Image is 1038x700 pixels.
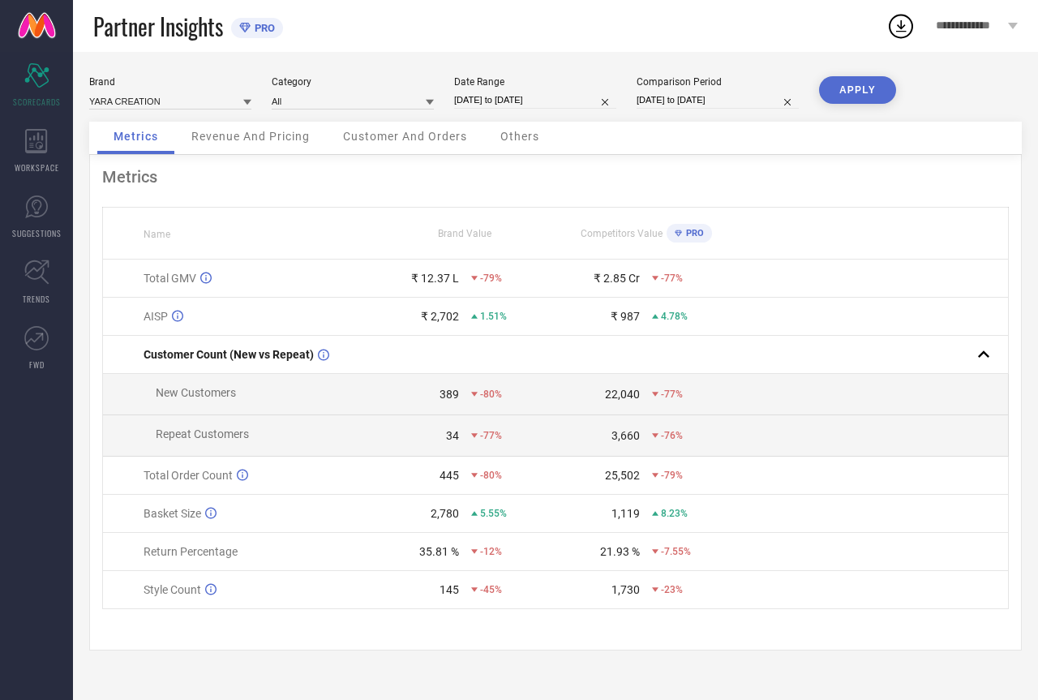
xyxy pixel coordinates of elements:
[661,311,688,322] span: 4.78%
[480,508,507,519] span: 5.55%
[480,311,507,322] span: 1.51%
[343,130,467,143] span: Customer And Orders
[682,228,704,238] span: PRO
[251,22,275,34] span: PRO
[144,310,168,323] span: AISP
[156,427,249,440] span: Repeat Customers
[500,130,539,143] span: Others
[594,272,640,285] div: ₹ 2.85 Cr
[114,130,158,143] span: Metrics
[661,430,683,441] span: -76%
[156,386,236,399] span: New Customers
[89,76,251,88] div: Brand
[605,388,640,401] div: 22,040
[611,507,640,520] div: 1,119
[191,130,310,143] span: Revenue And Pricing
[661,584,683,595] span: -23%
[102,167,1009,187] div: Metrics
[440,469,459,482] div: 445
[144,545,238,558] span: Return Percentage
[480,584,502,595] span: -45%
[480,430,502,441] span: -77%
[144,583,201,596] span: Style Count
[23,293,50,305] span: TRENDS
[605,469,640,482] div: 25,502
[144,507,201,520] span: Basket Size
[13,96,61,108] span: SCORECARDS
[480,470,502,481] span: -80%
[661,389,683,400] span: -77%
[421,310,459,323] div: ₹ 2,702
[661,273,683,284] span: -77%
[480,389,502,400] span: -80%
[272,76,434,88] div: Category
[440,388,459,401] div: 389
[637,76,799,88] div: Comparison Period
[144,348,314,361] span: Customer Count (New vs Repeat)
[93,10,223,43] span: Partner Insights
[611,583,640,596] div: 1,730
[411,272,459,285] div: ₹ 12.37 L
[819,76,896,104] button: APPLY
[438,228,491,239] span: Brand Value
[454,92,616,109] input: Select date range
[480,273,502,284] span: -79%
[886,11,916,41] div: Open download list
[661,508,688,519] span: 8.23%
[419,545,459,558] div: 35.81 %
[661,470,683,481] span: -79%
[611,310,640,323] div: ₹ 987
[611,429,640,442] div: 3,660
[454,76,616,88] div: Date Range
[440,583,459,596] div: 145
[431,507,459,520] div: 2,780
[581,228,663,239] span: Competitors Value
[144,469,233,482] span: Total Order Count
[15,161,59,174] span: WORKSPACE
[661,546,691,557] span: -7.55%
[12,227,62,239] span: SUGGESTIONS
[446,429,459,442] div: 34
[600,545,640,558] div: 21.93 %
[144,272,196,285] span: Total GMV
[29,359,45,371] span: FWD
[144,229,170,240] span: Name
[480,546,502,557] span: -12%
[637,92,799,109] input: Select comparison period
